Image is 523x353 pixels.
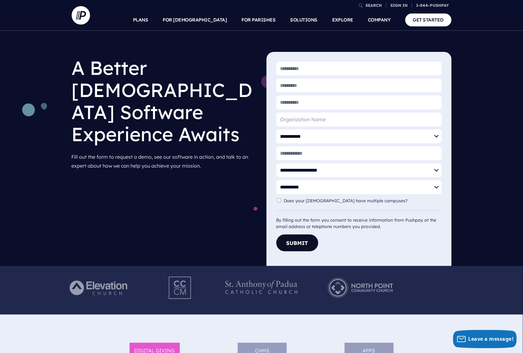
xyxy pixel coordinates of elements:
[276,113,442,126] input: Organization Name
[318,271,403,305] img: Pushpay_Logo__NorthPoint
[156,271,205,305] img: Pushpay_Logo__CCM
[219,271,304,305] img: Pushpay_Logo__StAnthony
[72,150,257,173] p: Fill out the form to request a demo, see our software in action, and talk to an expert about how ...
[276,211,442,230] div: By filling out the form you consent to receive information from Pushpay at the email address or t...
[57,271,142,305] img: Pushpay_Logo__Elevation
[242,9,276,31] a: FOR PARISHES
[405,14,452,26] a: GET STARTED
[332,9,354,31] a: EXPLORE
[163,9,227,31] a: FOR [DEMOGRAPHIC_DATA]
[72,52,257,150] h1: A Better [DEMOGRAPHIC_DATA] Software Experience Awaits
[276,235,318,251] button: Submit
[468,336,514,343] span: Leave a message!
[133,9,148,31] a: PLANS
[368,9,391,31] a: COMPANY
[290,9,318,31] a: SOLUTIONS
[453,330,517,348] button: Leave a message!
[284,198,411,204] label: Does your [DEMOGRAPHIC_DATA] have multiple campuses?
